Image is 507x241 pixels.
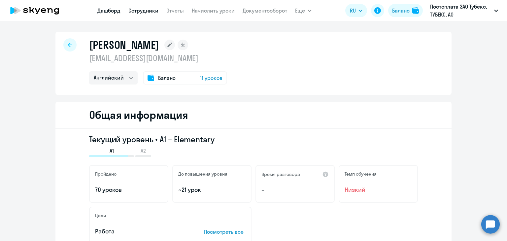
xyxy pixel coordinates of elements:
[392,7,410,15] div: Баланс
[200,74,222,82] span: 11 уроков
[295,4,312,17] button: Ещё
[89,38,159,52] h1: [PERSON_NAME]
[158,74,176,82] span: Баланс
[110,147,114,155] span: A1
[345,4,367,17] button: RU
[89,108,188,121] h2: Общая информация
[204,228,246,236] p: Посмотреть все
[89,134,418,145] h3: Текущий уровень • A1 – Elementary
[95,171,117,177] h5: Пройдено
[95,227,184,236] p: Работа
[178,186,246,194] p: ~21 урок
[345,186,412,194] span: Низкий
[89,53,227,63] p: [EMAIL_ADDRESS][DOMAIN_NAME]
[192,7,235,14] a: Начислить уроки
[128,7,158,14] a: Сотрудники
[350,7,356,15] span: RU
[295,7,305,15] span: Ещё
[427,3,501,18] button: Постоплата ЗАО Тубекс, ТУБЕКС, АО
[412,7,419,14] img: balance
[97,7,120,14] a: Дашборд
[166,7,184,14] a: Отчеты
[345,171,377,177] h5: Темп обучения
[261,171,300,177] h5: Время разговора
[388,4,423,17] button: Балансbalance
[261,186,329,194] p: –
[95,186,162,194] p: 70 уроков
[243,7,287,14] a: Документооборот
[430,3,491,18] p: Постоплата ЗАО Тубекс, ТУБЕКС, АО
[141,147,146,155] span: A2
[178,171,227,177] h5: До повышения уровня
[95,213,106,219] h5: Цели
